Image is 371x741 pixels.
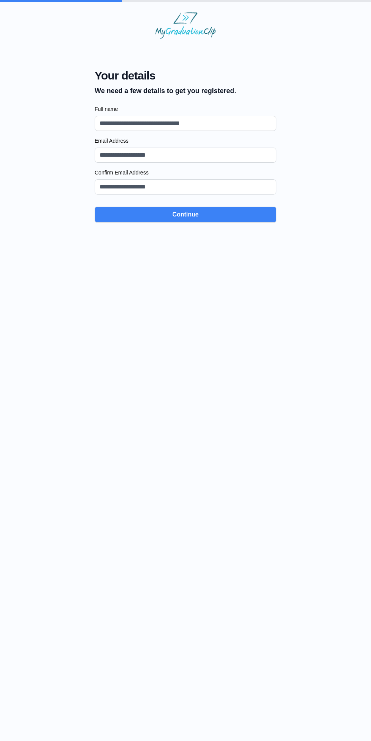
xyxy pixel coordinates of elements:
[95,169,276,176] label: Confirm Email Address
[95,69,236,83] span: Your details
[95,207,276,223] button: Continue
[155,12,216,39] img: MyGraduationClip
[95,137,276,145] label: Email Address
[95,86,236,96] p: We need a few details to get you registered.
[95,105,276,113] label: Full name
